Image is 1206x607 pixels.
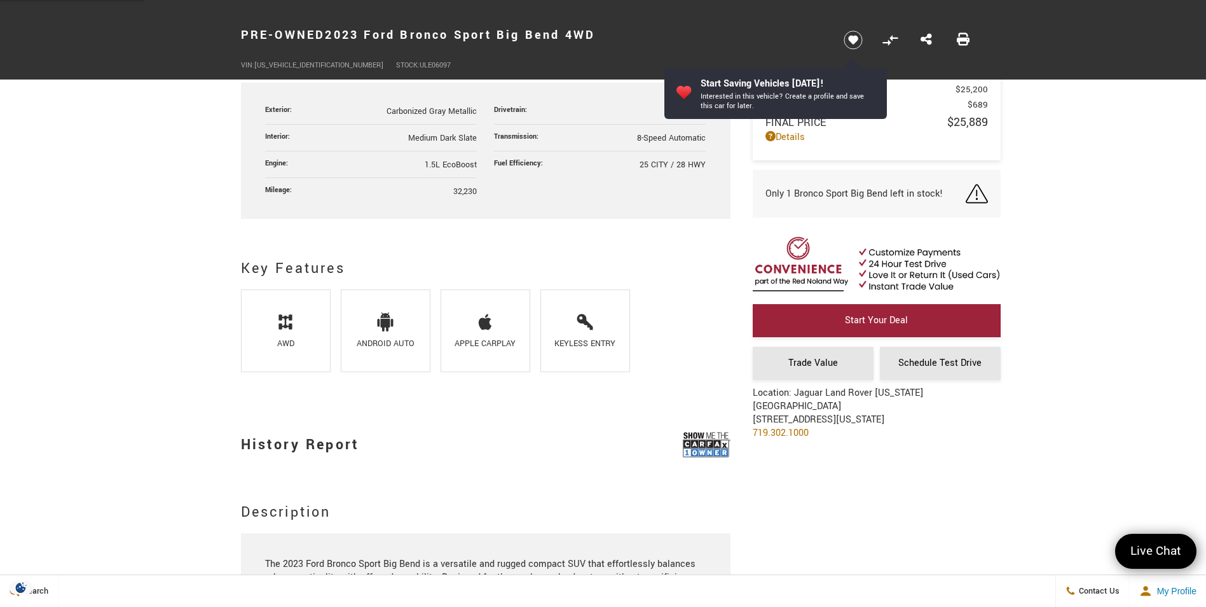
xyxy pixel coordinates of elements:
span: Start Your Deal [845,314,908,327]
span: Dealer Handling [765,99,968,111]
a: Live Chat [1115,534,1196,569]
h1: 2023 Ford Bronco Sport Big Bend 4WD [241,10,823,60]
div: Apple CarPlay [451,338,520,349]
span: Medium Dark Slate [408,132,477,144]
span: 1.5L EcoBoost [425,159,477,171]
div: Android Auto [351,338,420,349]
span: Stock: [396,60,420,70]
a: Final Price $25,889 [765,114,988,130]
span: Final Price [765,115,947,130]
h2: Key Features [241,257,730,280]
h2: History Report [241,427,360,463]
span: Red [PERSON_NAME] [765,83,956,95]
div: Interior: [265,131,296,142]
span: [US_VEHICLE_IDENTIFICATION_NUMBER] [254,60,383,70]
div: Engine: [265,158,294,169]
div: AWD [251,338,320,349]
span: Trade Value [788,356,838,370]
div: Drivetrain: [494,104,533,115]
span: Contact Us [1076,585,1120,597]
span: 8-Speed Automatic [637,132,706,144]
span: ULE06097 [420,60,451,70]
span: 25 CITY / 28 HWY [640,159,706,171]
button: Compare Vehicle [881,31,900,50]
a: Trade Value [753,347,874,380]
a: 719.302.1000 [753,426,809,440]
img: Show me the Carfax [683,429,730,461]
button: Save vehicle [839,30,867,50]
a: Share this Pre-Owned 2023 Ford Bronco Sport Big Bend 4WD [921,32,932,48]
span: My Profile [1152,586,1196,596]
section: Click to Open Cookie Consent Modal [6,581,36,594]
button: Open user profile menu [1130,575,1206,607]
div: Keyless Entry [551,338,620,349]
h2: Description [241,501,730,524]
span: $25,889 [947,114,988,130]
img: Opt-Out Icon [6,581,36,594]
span: 4WD [689,106,706,117]
a: Dealer Handling $689 [765,99,988,111]
a: Schedule Test Drive [880,347,1001,380]
span: Carbonized Gray Metallic [387,106,477,117]
span: Live Chat [1124,543,1188,560]
div: Exterior: [265,104,298,115]
a: Start Your Deal [753,304,1001,337]
div: Fuel Efficiency: [494,158,549,169]
div: Transmission: [494,131,545,142]
div: Location: Jaguar Land Rover [US_STATE][GEOGRAPHIC_DATA] [STREET_ADDRESS][US_STATE] [753,386,1001,449]
a: Print this Pre-Owned 2023 Ford Bronco Sport Big Bend 4WD [957,32,970,48]
span: $25,200 [956,83,988,95]
span: VIN: [241,60,254,70]
div: Mileage: [265,185,298,195]
a: Red [PERSON_NAME] $25,200 [765,83,988,95]
span: $689 [968,99,988,111]
span: Only 1 Bronco Sport Big Bend left in stock! [765,187,943,200]
span: 32,230 [453,186,477,197]
span: Schedule Test Drive [898,356,982,370]
strong: Pre-Owned [241,27,325,43]
a: Details [765,130,988,144]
